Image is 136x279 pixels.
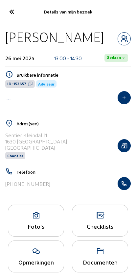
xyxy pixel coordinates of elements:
[5,181,50,187] div: [PHONE_NUMBER]
[23,9,113,14] div: Details van mijn bezoek
[7,153,23,158] span: Chantier
[5,144,67,151] div: [GEOGRAPHIC_DATA]
[54,55,82,61] div: 13:00 - 14:30
[16,121,131,126] h5: Adres(sen)
[16,72,131,78] h5: Bruikbare informatie
[72,223,128,230] div: Checklists
[38,82,55,86] span: Adviseur
[5,98,12,100] img: Energy Protect Ramen & Deuren
[72,259,128,266] div: Documenten
[7,81,26,87] span: ID: 152657
[5,138,67,144] div: 1630 [GEOGRAPHIC_DATA]
[5,29,104,45] div: [PERSON_NAME]
[8,259,64,266] div: Opmerkingen
[106,55,121,61] span: Gedaan
[16,169,131,175] h5: Telefoon
[8,223,64,230] div: Foto's
[5,55,34,61] div: 26 mei 2025
[5,132,67,138] div: Sentier Kleindal 11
